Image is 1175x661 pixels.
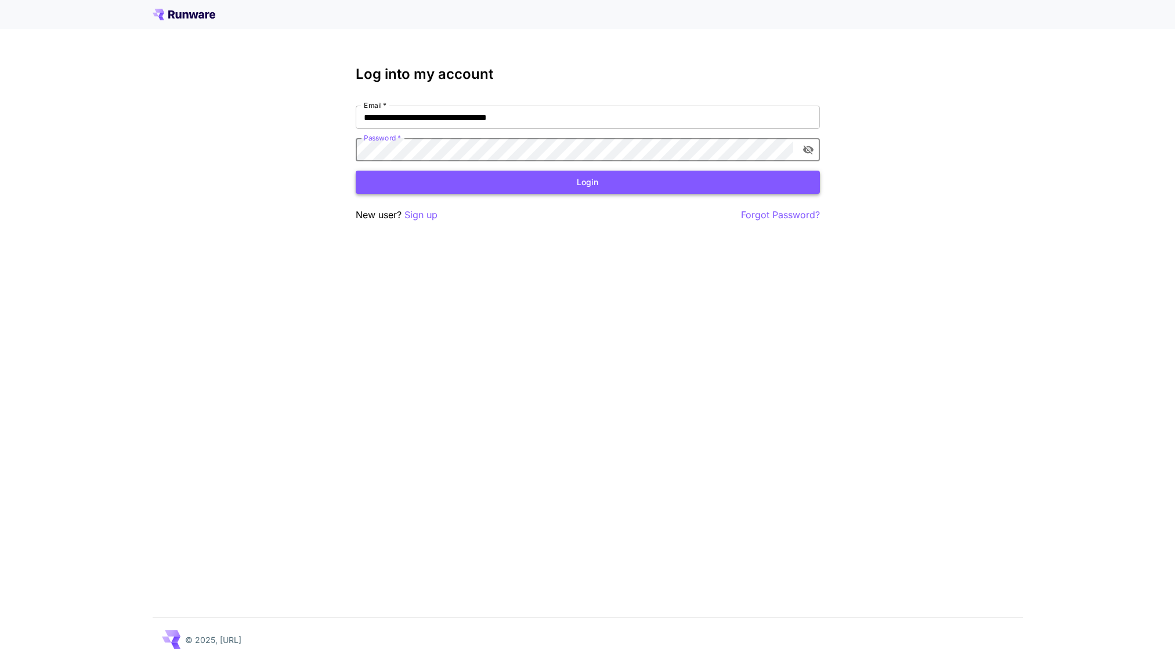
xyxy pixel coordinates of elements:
[185,634,241,646] p: © 2025, [URL]
[404,208,438,222] button: Sign up
[364,100,386,110] label: Email
[356,66,820,82] h3: Log into my account
[356,208,438,222] p: New user?
[356,171,820,194] button: Login
[741,208,820,222] button: Forgot Password?
[798,139,819,160] button: toggle password visibility
[364,133,401,143] label: Password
